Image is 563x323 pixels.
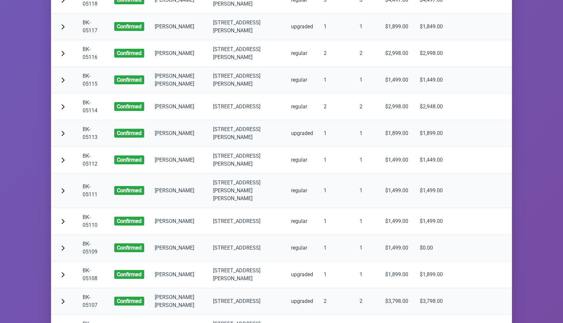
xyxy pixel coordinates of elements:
td: 2 [318,94,354,120]
td: [STREET_ADDRESS][PERSON_NAME] [208,13,286,40]
td: [PERSON_NAME] [149,147,207,174]
td: 2 [354,40,380,67]
a: BK-05109 [83,241,97,255]
td: [STREET_ADDRESS][PERSON_NAME] [208,261,286,288]
span: confirmed [114,186,144,195]
td: 2 [318,40,354,67]
td: regular [286,235,318,261]
td: upgraded [286,120,318,147]
td: $0.00 [415,235,448,261]
td: $3,798.00 [380,288,415,315]
td: [STREET_ADDRESS] [208,94,286,120]
span: confirmed [114,22,144,31]
td: [STREET_ADDRESS] [PERSON_NAME] [208,40,286,67]
td: 1 [354,208,380,235]
td: $1,899.00 [415,120,448,147]
td: [PERSON_NAME] [149,120,207,147]
td: $1,449.00 [415,67,448,94]
span: confirmed [114,270,144,279]
span: confirmed [114,243,144,252]
a: BK-05113 [83,126,97,140]
td: [STREET_ADDRESS] [208,208,286,235]
td: $1,899.00 [380,261,415,288]
a: BK-05108 [83,267,97,282]
td: $1,499.00 [380,174,415,208]
td: 1 [318,174,354,208]
span: confirmed [114,49,144,58]
td: [PERSON_NAME] [149,13,207,40]
td: regular [286,147,318,174]
a: BK-05117 [83,19,97,34]
td: [PERSON_NAME] [PERSON_NAME] [149,288,207,315]
td: regular [286,67,318,94]
span: confirmed [114,102,144,111]
td: [STREET_ADDRESS] [208,288,286,315]
span: confirmed [114,217,144,226]
td: regular [286,94,318,120]
td: $2,998.00 [380,94,415,120]
td: [STREET_ADDRESS] [PERSON_NAME] [208,67,286,94]
span: confirmed [114,297,144,306]
td: $1,499.00 [380,235,415,261]
td: [STREET_ADDRESS][PERSON_NAME] [PERSON_NAME] [208,174,286,208]
td: regular [286,174,318,208]
a: BK-05107 [83,294,97,308]
span: confirmed [114,155,144,164]
td: 1 [354,235,380,261]
td: 2 [354,94,380,120]
td: 1 [354,67,380,94]
td: 1 [318,208,354,235]
td: [STREET_ADDRESS] [PERSON_NAME] [208,147,286,174]
a: BK-05114 [83,99,97,114]
td: 1 [318,67,354,94]
td: [PERSON_NAME] [149,174,207,208]
td: 2 [318,288,354,315]
td: $1,449.00 [415,147,448,174]
td: [PERSON_NAME] [149,235,207,261]
a: BK-05115 [83,73,97,87]
td: 2 [354,288,380,315]
td: upgraded [286,261,318,288]
td: [PERSON_NAME] [149,40,207,67]
td: 1 [354,147,380,174]
td: $1,899.00 [380,120,415,147]
td: [PERSON_NAME] [149,94,207,120]
td: $2,948.00 [415,94,448,120]
td: 1 [318,261,354,288]
a: BK-05112 [83,153,97,167]
a: BK-05116 [83,46,97,60]
a: BK-05110 [83,214,97,228]
td: regular [286,208,318,235]
td: [PERSON_NAME] [PERSON_NAME] [149,67,207,94]
td: 1 [354,120,380,147]
td: [STREET_ADDRESS] [208,235,286,261]
td: [STREET_ADDRESS] [PERSON_NAME] [208,120,286,147]
td: [PERSON_NAME] [149,261,207,288]
td: 1 [354,174,380,208]
td: 1 [318,235,354,261]
td: $2,998.00 [415,40,448,67]
td: $2,998.00 [380,40,415,67]
td: $1,499.00 [380,208,415,235]
td: $1,499.00 [380,67,415,94]
td: upgraded [286,288,318,315]
span: confirmed [114,129,144,138]
td: $1,499.00 [380,147,415,174]
td: 1 [354,13,380,40]
td: $1,499.00 [415,208,448,235]
td: $1,499.00 [415,174,448,208]
td: 1 [318,13,354,40]
td: 1 [354,261,380,288]
td: regular [286,40,318,67]
td: 1 [318,120,354,147]
td: $1,899.00 [380,13,415,40]
td: $1,849.00 [415,13,448,40]
a: BK-05111 [83,183,97,198]
td: $1,899.00 [415,261,448,288]
td: upgraded [286,13,318,40]
td: [PERSON_NAME] [149,208,207,235]
td: $3,798.00 [415,288,448,315]
td: 1 [318,147,354,174]
span: confirmed [114,75,144,84]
